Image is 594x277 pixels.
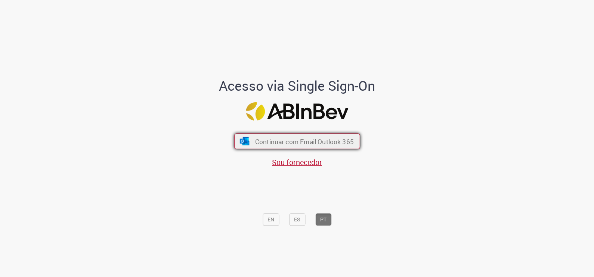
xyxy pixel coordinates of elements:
button: ícone Azure/Microsoft 360 Continuar com Email Outlook 365 [234,134,360,149]
span: Continuar com Email Outlook 365 [255,137,353,146]
button: ES [289,213,305,226]
a: Sou fornecedor [272,157,322,167]
button: EN [263,213,279,226]
h1: Acesso via Single Sign-On [194,78,401,93]
img: Logo ABInBev [246,102,348,121]
img: ícone Azure/Microsoft 360 [239,137,250,146]
button: PT [315,213,331,226]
